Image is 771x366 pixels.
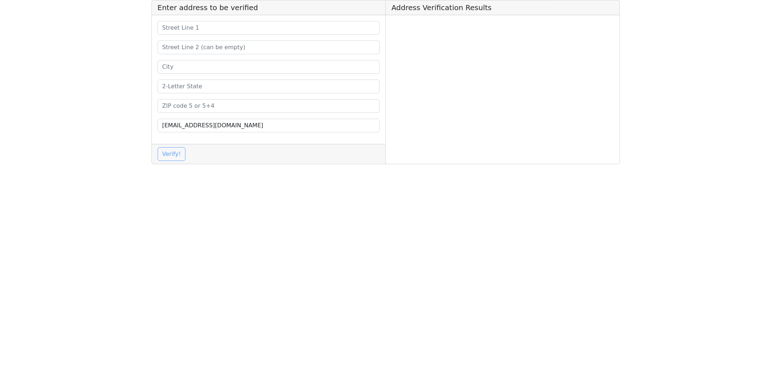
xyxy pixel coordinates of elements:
[158,21,380,35] input: Street Line 1
[152,0,386,15] h5: Enter address to be verified
[158,99,380,113] input: ZIP code 5 or 5+4
[386,0,620,15] h5: Address Verification Results
[158,80,380,93] input: 2-Letter State
[158,41,380,54] input: Street Line 2 (can be empty)
[158,60,380,74] input: City
[158,119,380,132] input: Your Email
